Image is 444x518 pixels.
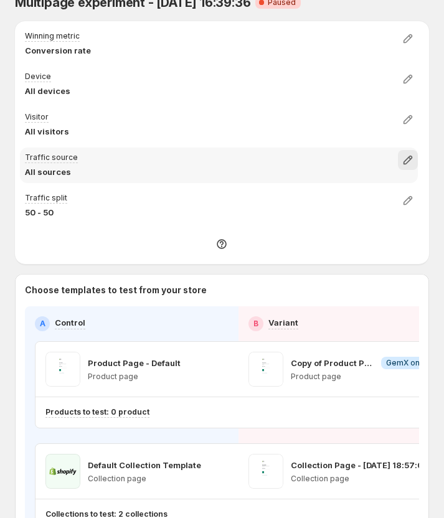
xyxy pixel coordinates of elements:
[25,85,70,97] p: All devices
[268,316,298,329] p: Variant
[25,166,78,178] p: All sources
[88,372,181,382] p: Product page
[248,352,283,387] img: Copy of Product Page - Default
[88,474,201,484] p: Collection page
[25,284,419,296] p: Choose templates to test from your store
[25,72,51,82] p: Device
[40,319,45,329] h2: A
[25,125,69,138] p: All visitors
[45,352,80,387] img: Product Page - Default
[55,316,85,329] p: Control
[25,31,80,41] p: Winning metric
[45,454,80,489] img: Default Collection Template
[45,407,149,417] p: Products to test: 0 product
[291,357,377,369] p: Copy of Product Page - Default
[25,193,67,203] p: Traffic split
[25,44,91,57] p: Conversion rate
[248,454,283,489] img: Collection Page - Jun 18, 18:57:09
[25,112,49,122] p: Visitor
[291,474,428,484] p: Collection page
[291,372,432,382] p: Product page
[291,459,428,471] p: Collection Page - [DATE] 18:57:09
[88,357,181,369] p: Product Page - Default
[88,459,201,471] p: Default Collection Template
[386,358,426,368] span: GemX only
[25,153,78,162] p: Traffic source
[253,319,258,329] h2: B
[25,206,67,219] p: 50 - 50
